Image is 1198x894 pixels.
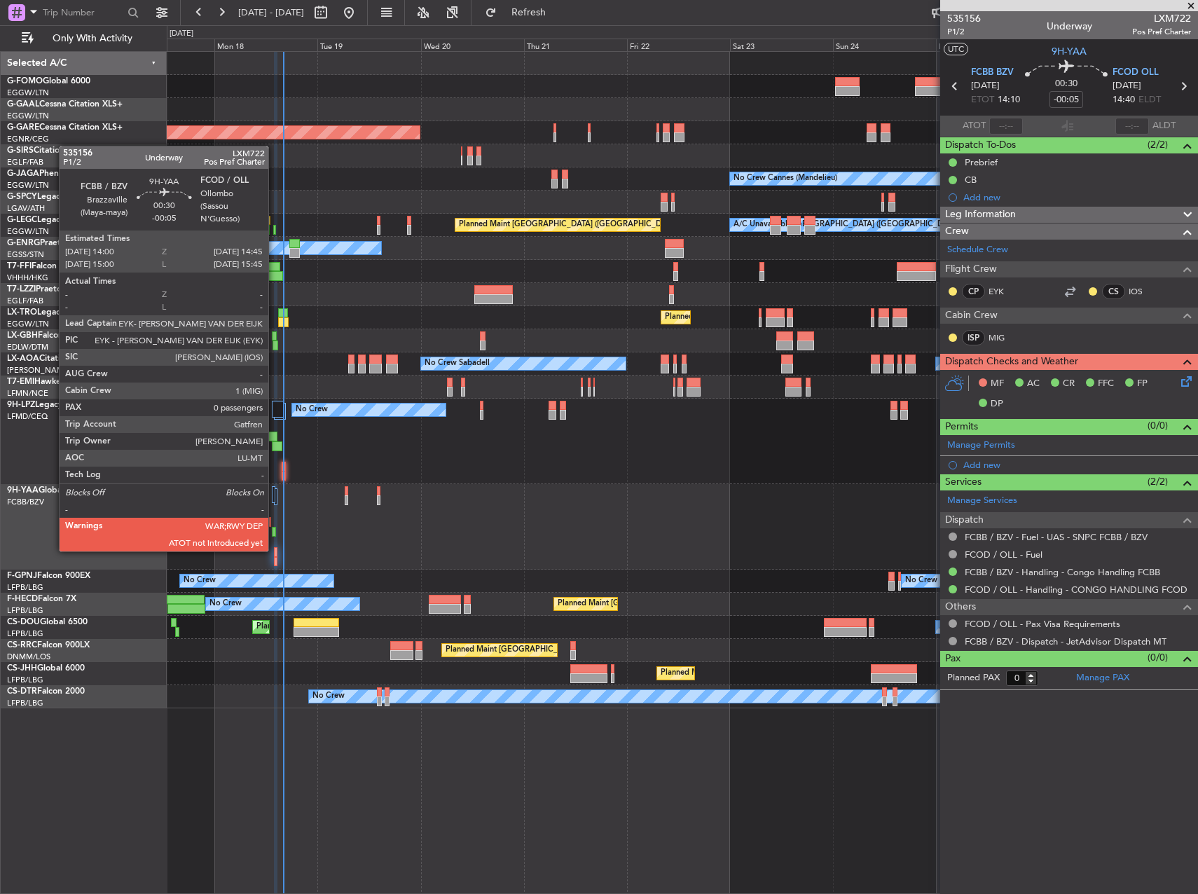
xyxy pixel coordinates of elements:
[7,170,88,178] a: G-JAGAPhenom 300
[7,203,45,214] a: LGAV/ATH
[1063,377,1075,391] span: CR
[7,111,49,121] a: EGGW/LTN
[1148,474,1168,489] span: (2/2)
[1113,93,1135,107] span: 14:40
[965,635,1166,647] a: FCBB / BZV - Dispatch - JetAdvisor Dispatch MT
[989,331,1020,344] a: MIG
[945,354,1078,370] span: Dispatch Checks and Weather
[1148,650,1168,665] span: (0/0)
[256,617,477,638] div: Planned Maint [GEOGRAPHIC_DATA] ([GEOGRAPHIC_DATA])
[998,93,1020,107] span: 14:10
[170,28,193,40] div: [DATE]
[991,377,1004,391] span: MF
[1152,119,1176,133] span: ALDT
[15,27,152,50] button: Only With Activity
[989,285,1020,298] a: EYK
[7,100,39,109] span: G-GAAL
[500,8,558,18] span: Refresh
[7,628,43,639] a: LFPB/LBG
[7,262,70,270] a: T7-FFIFalcon 7X
[962,284,985,299] div: CP
[7,157,43,167] a: EGLF/FAB
[7,100,123,109] a: G-GAALCessna Citation XLS+
[209,593,242,614] div: No Crew
[947,243,1008,257] a: Schedule Crew
[7,687,37,696] span: CS-DTR
[7,687,85,696] a: CS-DTRFalcon 2000
[1076,671,1129,685] a: Manage PAX
[1052,44,1087,59] span: 9H-YAA
[1047,19,1092,34] div: Underway
[7,582,43,593] a: LFPB/LBG
[7,77,90,85] a: G-FOMOGlobal 6000
[945,137,1016,153] span: Dispatch To-Dos
[945,474,982,490] span: Services
[7,134,49,144] a: EGNR/CEG
[1113,79,1141,93] span: [DATE]
[965,156,998,168] div: Prebrief
[7,296,43,306] a: EGLF/FAB
[945,224,969,240] span: Crew
[947,439,1015,453] a: Manage Permits
[947,671,1000,685] label: Planned PAX
[312,686,345,707] div: No Crew
[962,330,985,345] div: ISP
[7,664,85,673] a: CS-JHHGlobal 6000
[945,599,976,615] span: Others
[7,170,39,178] span: G-JAGA
[965,531,1148,543] a: FCBB / BZV - Fuel - UAS - SNPC FCBB / BZV
[7,675,43,685] a: LFPB/LBG
[7,331,76,340] a: LX-GBHFalcon 7X
[7,273,48,283] a: VHHH/HKG
[7,401,80,409] a: 9H-LPZLegacy 500
[833,39,936,51] div: Sun 24
[971,93,994,107] span: ETOT
[7,698,43,708] a: LFPB/LBG
[945,207,1016,223] span: Leg Information
[665,307,886,328] div: Planned Maint [GEOGRAPHIC_DATA] ([GEOGRAPHIC_DATA])
[7,193,82,201] a: G-SPCYLegacy 650
[945,261,997,277] span: Flight Crew
[947,11,981,26] span: 535156
[965,174,977,186] div: CB
[296,399,328,420] div: No Crew
[7,497,44,507] a: FCBB/BZV
[627,39,730,51] div: Fri 22
[734,214,961,235] div: A/C Unavailable [GEOGRAPHIC_DATA] ([GEOGRAPHIC_DATA])
[7,572,37,580] span: F-GPNJ
[7,285,36,294] span: T7-LZZI
[1137,377,1148,391] span: FP
[7,226,49,237] a: EGGW/LTN
[947,494,1017,508] a: Manage Services
[971,66,1014,80] span: FCBB BZV
[7,146,88,155] a: G-SIRSCitation Excel
[965,618,1120,630] a: FCOD / OLL - Pax Visa Requirements
[7,486,39,495] span: 9H-YAA
[1113,66,1159,80] span: FCOD OLL
[944,43,968,55] button: UTC
[7,618,40,626] span: CS-DOU
[7,641,90,649] a: CS-RRCFalcon 900LX
[446,640,666,661] div: Planned Maint [GEOGRAPHIC_DATA] ([GEOGRAPHIC_DATA])
[936,39,1039,51] div: Mon 25
[7,355,39,363] span: LX-AOA
[965,584,1187,596] a: FCOD / OLL - Handling - CONGO HANDLING FCOD
[945,419,978,435] span: Permits
[7,595,76,603] a: F-HECDFalcon 7X
[7,319,49,329] a: EGGW/LTN
[1027,377,1040,391] span: AC
[1055,77,1077,91] span: 00:30
[7,216,37,224] span: G-LEGC
[945,512,984,528] span: Dispatch
[7,388,48,399] a: LFMN/NCE
[7,401,35,409] span: 9H-LPZ
[558,593,778,614] div: Planned Maint [GEOGRAPHIC_DATA] ([GEOGRAPHIC_DATA])
[1129,285,1160,298] a: IOS
[459,214,680,235] div: Planned Maint [GEOGRAPHIC_DATA] ([GEOGRAPHIC_DATA])
[317,39,420,51] div: Tue 19
[963,119,986,133] span: ATOT
[7,605,43,616] a: LFPB/LBG
[7,342,48,352] a: EDLW/DTM
[1102,284,1125,299] div: CS
[7,641,37,649] span: CS-RRC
